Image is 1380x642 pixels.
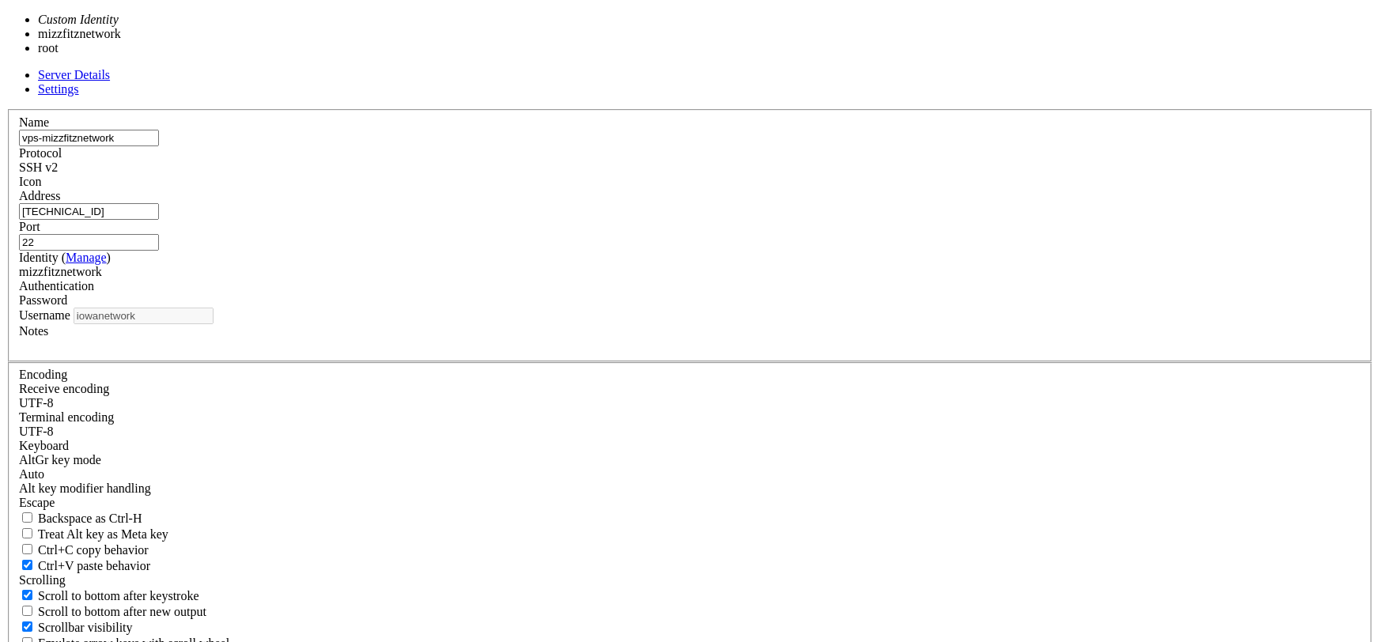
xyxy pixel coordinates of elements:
[19,396,1361,410] div: UTF-8
[19,453,101,466] label: Set the expected encoding for data received from the host. If the encodings do not match, visual ...
[74,308,214,324] input: Login Username
[38,543,149,557] span: Ctrl+C copy behavior
[38,82,79,96] a: Settings
[19,265,102,278] span: mizzfitznetwork
[19,175,41,188] label: Icon
[19,467,1361,481] div: Auto
[19,512,142,525] label: If true, the backspace should send BS ('\x08', aka ^H). Otherwise the backspace key should send '...
[38,527,168,541] span: Treat Alt key as Meta key
[19,251,111,264] label: Identity
[22,544,32,554] input: Ctrl+C copy behavior
[19,496,55,509] span: Escape
[66,251,107,264] a: Manage
[19,573,66,587] label: Scrolling
[38,27,242,41] li: mizzfitznetwork
[19,368,67,381] label: Encoding
[38,68,110,81] a: Server Details
[19,203,159,220] input: Host Name or IP
[19,481,151,495] label: Controls how the Alt key is handled. Escape: Send an ESC prefix. 8-Bit: Add 128 to the typed char...
[22,590,32,600] input: Scroll to bottom after keystroke
[19,425,54,438] span: UTF-8
[38,41,242,55] li: root
[19,543,149,557] label: Ctrl-C copies if true, send ^C to host if false. Ctrl-Shift-C sends ^C to host if true, copies if...
[19,293,1361,308] div: Password
[38,589,199,602] span: Scroll to bottom after keystroke
[38,605,206,618] span: Scroll to bottom after new output
[19,527,168,541] label: Whether the Alt key acts as a Meta key or as a distinct Alt key.
[19,410,114,424] label: The default terminal encoding. ISO-2022 enables character map translations (like graphics maps). ...
[38,13,119,26] i: Custom Identity
[19,279,94,293] label: Authentication
[19,324,48,338] label: Notes
[62,251,111,264] span: ( )
[19,220,40,233] label: Port
[19,559,150,572] label: Ctrl+V pastes if true, sends ^V to host if false. Ctrl+Shift+V sends ^V to host if true, pastes i...
[19,396,54,410] span: UTF-8
[19,308,70,322] label: Username
[19,293,67,307] span: Password
[19,496,1361,510] div: Escape
[19,425,1361,439] div: UTF-8
[22,606,32,616] input: Scroll to bottom after new output
[19,589,199,602] label: Whether to scroll to the bottom on any keystroke.
[19,160,58,174] span: SSH v2
[22,528,32,538] input: Treat Alt key as Meta key
[19,605,206,618] label: Scroll to bottom after new output.
[19,189,60,202] label: Address
[19,115,49,129] label: Name
[19,234,159,251] input: Port Number
[19,439,69,452] label: Keyboard
[38,621,133,634] span: Scrollbar visibility
[38,512,142,525] span: Backspace as Ctrl-H
[22,621,32,632] input: Scrollbar visibility
[19,146,62,160] label: Protocol
[19,621,133,634] label: The vertical scrollbar mode.
[19,160,1361,175] div: SSH v2
[19,382,109,395] label: Set the expected encoding for data received from the host. If the encodings do not match, visual ...
[19,265,1361,279] div: mizzfitznetwork
[22,560,32,570] input: Ctrl+V paste behavior
[19,130,159,146] input: Server Name
[38,559,150,572] span: Ctrl+V paste behavior
[22,512,32,523] input: Backspace as Ctrl-H
[19,467,44,481] span: Auto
